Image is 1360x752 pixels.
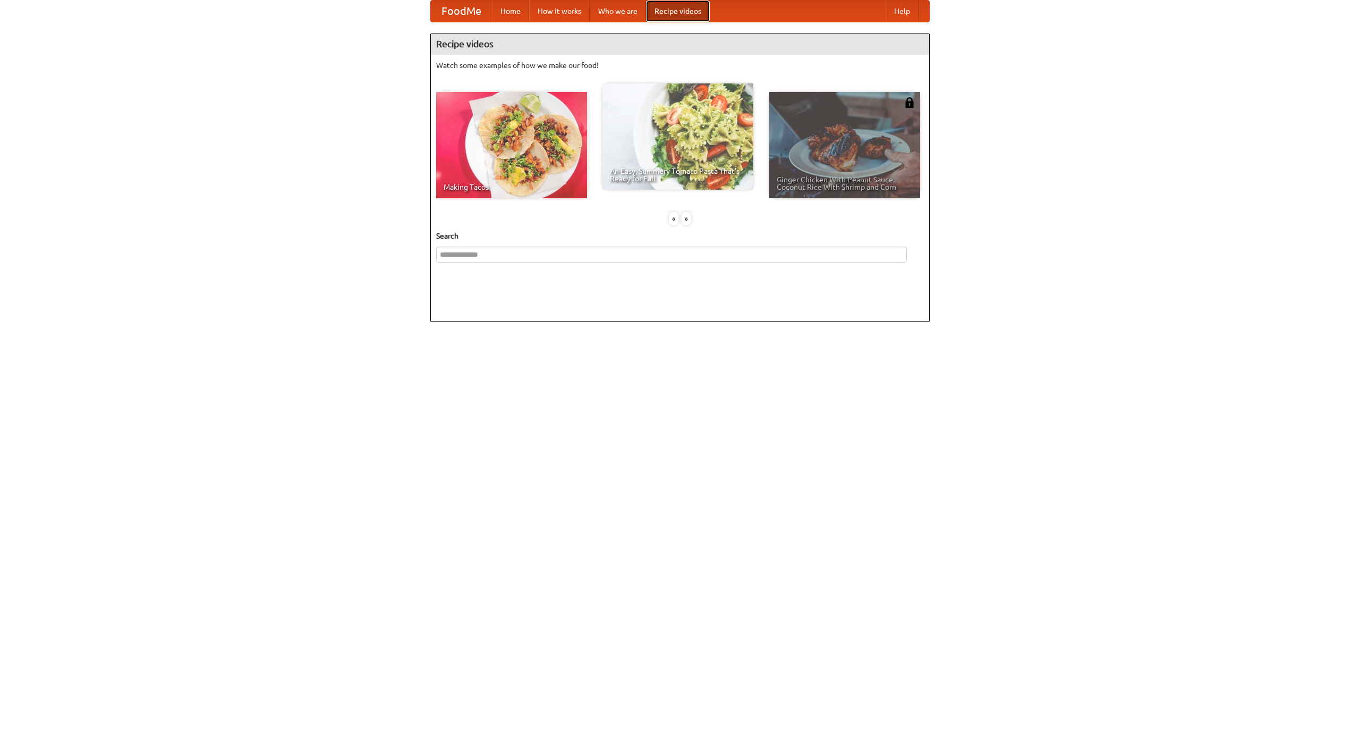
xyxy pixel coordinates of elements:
div: » [682,212,691,225]
a: Recipe videos [646,1,710,22]
span: Making Tacos [444,183,580,191]
a: Home [492,1,529,22]
p: Watch some examples of how we make our food! [436,60,924,71]
a: How it works [529,1,590,22]
img: 483408.png [904,97,915,108]
h4: Recipe videos [431,33,929,55]
a: Help [886,1,919,22]
a: Making Tacos [436,92,587,198]
div: « [669,212,678,225]
a: An Easy, Summery Tomato Pasta That's Ready for Fall [602,83,753,190]
a: FoodMe [431,1,492,22]
a: Who we are [590,1,646,22]
span: An Easy, Summery Tomato Pasta That's Ready for Fall [610,167,746,182]
h5: Search [436,231,924,241]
